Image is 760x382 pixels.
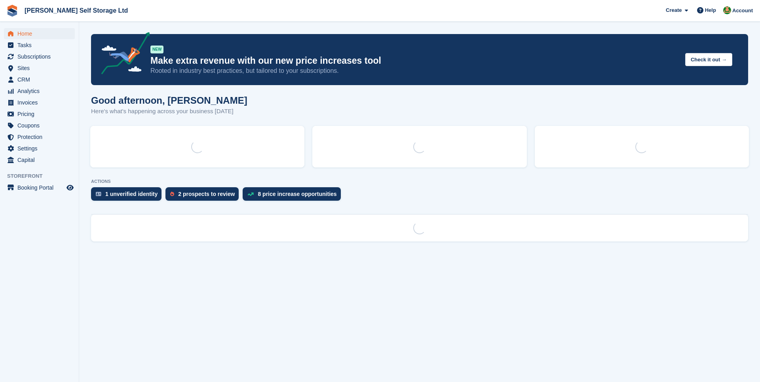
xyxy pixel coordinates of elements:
[105,191,158,197] div: 1 unverified identity
[96,192,101,196] img: verify_identity-adf6edd0f0f0b5bbfe63781bf79b02c33cf7c696d77639b501bdc392416b5a36.svg
[170,192,174,196] img: prospect-51fa495bee0391a8d652442698ab0144808aea92771e9ea1ae160a38d050c398.svg
[4,154,75,165] a: menu
[4,97,75,108] a: menu
[4,108,75,120] a: menu
[17,131,65,143] span: Protection
[723,6,731,14] img: Joshua Wild
[17,108,65,120] span: Pricing
[4,40,75,51] a: menu
[4,120,75,131] a: menu
[91,179,748,184] p: ACTIONS
[4,131,75,143] a: menu
[17,143,65,154] span: Settings
[17,40,65,51] span: Tasks
[4,86,75,97] a: menu
[7,172,79,180] span: Storefront
[178,191,235,197] div: 2 prospects to review
[150,46,163,53] div: NEW
[17,120,65,131] span: Coupons
[6,5,18,17] img: stora-icon-8386f47178a22dfd0bd8f6a31ec36ba5ce8667c1dd55bd0f319d3a0aa187defe.svg
[4,74,75,85] a: menu
[705,6,716,14] span: Help
[247,192,254,196] img: price_increase_opportunities-93ffe204e8149a01c8c9dc8f82e8f89637d9d84a8eef4429ea346261dce0b2c0.svg
[4,28,75,39] a: menu
[17,63,65,74] span: Sites
[4,143,75,154] a: menu
[17,74,65,85] span: CRM
[17,154,65,165] span: Capital
[243,187,344,205] a: 8 price increase opportunities
[732,7,753,15] span: Account
[4,182,75,193] a: menu
[4,63,75,74] a: menu
[666,6,682,14] span: Create
[258,191,336,197] div: 8 price increase opportunities
[17,182,65,193] span: Booking Portal
[165,187,243,205] a: 2 prospects to review
[150,67,679,75] p: Rooted in industry best practices, but tailored to your subscriptions.
[95,32,150,77] img: price-adjustments-announcement-icon-8257ccfd72463d97f412b2fc003d46551f7dbcb40ab6d574587a9cd5c0d94...
[91,95,247,106] h1: Good afternoon, [PERSON_NAME]
[685,53,732,66] button: Check it out →
[150,55,679,67] p: Make extra revenue with our new price increases tool
[17,97,65,108] span: Invoices
[65,183,75,192] a: Preview store
[17,51,65,62] span: Subscriptions
[4,51,75,62] a: menu
[17,86,65,97] span: Analytics
[17,28,65,39] span: Home
[91,187,165,205] a: 1 unverified identity
[21,4,131,17] a: [PERSON_NAME] Self Storage Ltd
[91,107,247,116] p: Here's what's happening across your business [DATE]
